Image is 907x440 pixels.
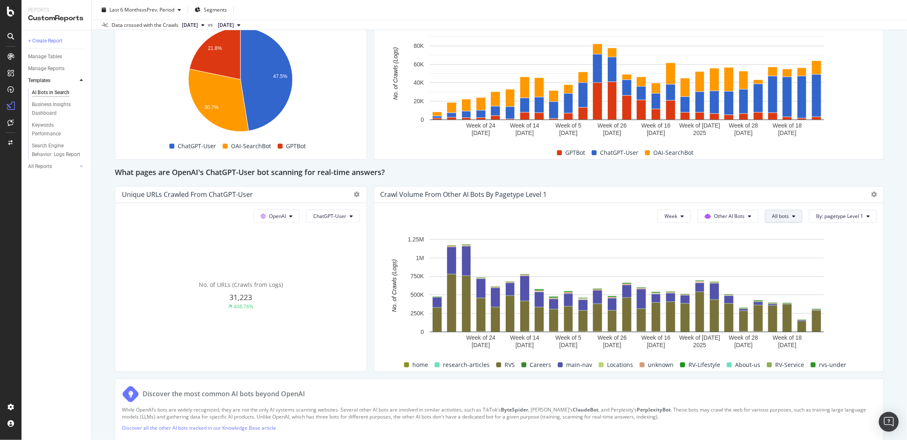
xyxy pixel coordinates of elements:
text: 60K [414,61,424,68]
button: ChatGPT-User [306,210,360,223]
button: All bots [765,210,802,223]
span: research-articles [443,360,490,370]
div: Discover the most common AI bots beyond OpenAI [143,389,305,399]
span: main-nav [566,360,592,370]
text: 47.5% [273,74,287,80]
button: Segments [191,3,230,17]
span: GPTBot [286,141,306,151]
text: 20K [414,98,424,105]
div: Business Insights Dashboard [32,100,79,118]
div: Manage Reports [28,64,64,73]
text: Week of 24 [466,123,495,129]
span: ChatGPT-User [313,213,346,220]
text: 100K [410,24,424,31]
button: Other AI Bots [698,210,758,223]
span: rvs-under [819,360,846,370]
span: RVS [505,360,515,370]
span: Locations [607,360,633,370]
text: Week of 16 [641,123,671,129]
span: 2025 Sep. 6th [182,21,198,29]
text: 1.25M [408,236,424,243]
text: Week of 26 [598,335,627,341]
h2: What pages are OpenAI's ChatGPT-User bot scanning for real-time answers? [115,166,385,180]
text: 0 [421,329,424,335]
button: By: pagetype Level 1 [809,210,877,223]
strong: PerplexityBot [637,406,671,413]
span: OAI-SearchBot [231,141,271,151]
text: Week of 18 [773,123,802,129]
span: GPTBot [565,148,585,158]
span: ChatGPT-User [178,141,216,151]
span: RV-Service [775,360,804,370]
div: Unique URLs Crawled from ChatGPT-User [122,190,253,199]
text: Week of 16 [641,335,671,341]
text: [DATE] [647,342,665,349]
div: 408.76% [233,303,253,310]
span: vs [208,21,214,28]
div: Search Engine Behavior: Logs Report [32,142,81,159]
text: [DATE] [778,342,796,349]
span: By: pagetype Level 1 [816,213,863,220]
div: Crawl Volume from Other AI Bots by pagetype Level 1WeekOther AI BotsAll botsBy: pagetype Level 1A... [374,186,884,372]
text: [DATE] [778,130,796,137]
p: While OpenAI’s bots are widely recognized, they are not the only AI systems scanning websites. Se... [122,406,877,420]
span: home [412,360,428,370]
div: Reports [28,7,85,14]
text: [DATE] [734,342,752,349]
div: + Create Report [28,37,62,45]
span: vs Prev. Period [142,6,174,13]
text: 2025 [693,342,706,349]
text: [DATE] [559,342,577,349]
strong: ByteSpider [501,406,528,413]
text: [DATE] [603,342,621,349]
a: Manage Tables [28,52,86,61]
a: Templates [28,76,77,85]
svg: A chart. [381,235,874,351]
text: 750K [410,273,424,280]
text: 250K [410,310,424,317]
text: 2025 [693,130,706,137]
text: [DATE] [515,342,533,349]
div: Keywords Performance [32,121,78,138]
text: Week of 28 [729,335,758,341]
text: [DATE] [647,130,665,137]
text: [DATE] [734,130,752,137]
text: Week of 26 [598,123,627,129]
strong: ClaudeBot [573,406,598,413]
span: Other AI Bots [714,213,745,220]
text: [DATE] [515,130,533,137]
button: Week [657,210,691,223]
text: Week of 24 [466,335,495,341]
span: Week [664,213,677,220]
div: All Reports [28,162,52,171]
text: [DATE] [471,342,490,349]
span: All bots [772,213,789,220]
button: Last 6 MonthsvsPrev. Period [98,3,184,17]
text: [DATE] [559,130,577,137]
text: Week of 5 [555,123,581,129]
a: Discover all the other AI bots tracked in our Knowledge Base article [122,424,276,431]
text: 500K [410,292,424,298]
div: Manage Tables [28,52,62,61]
div: Unique URLs Crawled from ChatGPT-UserOpenAIChatGPT-UserNo. of URLs (Crawls from Logs)31,223408.76% [115,186,367,372]
a: + Create Report [28,37,86,45]
span: Careers [530,360,551,370]
text: 40K [414,80,424,86]
text: No. of Crawls (Logs) [391,260,398,312]
span: 2025 Feb. 15th [218,21,234,29]
a: All Reports [28,162,77,171]
div: What pages are OpenAI's ChatGPT-User bot scanning for real-time answers? [115,166,884,180]
a: Search Engine Behavior: Logs Report [32,142,86,159]
text: 80K [414,43,424,49]
text: Week of 5 [555,335,581,341]
text: Week of 18 [773,335,802,341]
div: Open Intercom Messenger [879,412,899,432]
span: Last 6 Months [110,6,142,13]
span: About-us [735,360,760,370]
div: AI Bots in Search [32,88,69,97]
a: AI Bots in Search [32,88,86,97]
a: Business Insights Dashboard [32,100,86,118]
svg: A chart. [122,23,358,139]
